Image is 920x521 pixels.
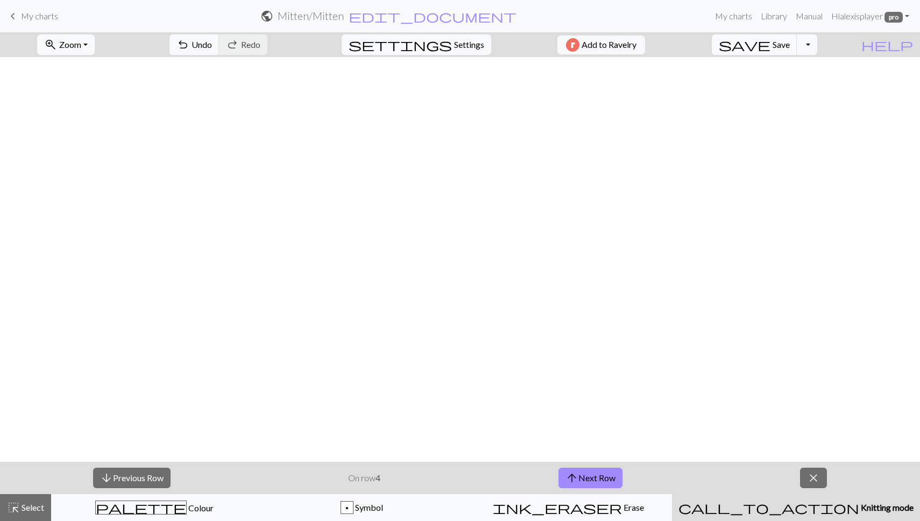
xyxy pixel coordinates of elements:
[711,5,756,27] a: My charts
[44,37,57,52] span: zoom_in
[258,494,465,521] button: p Symbol
[21,11,58,21] span: My charts
[859,502,914,512] span: Knitting mode
[96,500,186,515] span: palette
[37,34,95,55] button: Zoom
[6,9,19,24] span: keyboard_arrow_left
[672,494,920,521] button: Knitting mode
[678,500,859,515] span: call_to_action
[827,5,914,27] a: Hialexisplayer pro
[353,502,383,512] span: Symbol
[342,34,491,55] button: SettingsSettings
[861,37,913,52] span: help
[100,470,113,485] span: arrow_downward
[622,502,644,512] span: Erase
[376,473,380,483] strong: 4
[349,37,452,52] span: settings
[557,36,645,54] button: Add to Ravelry
[278,10,344,22] h2: Mitten / Mitten
[192,39,212,50] span: Undo
[187,503,214,513] span: Colour
[454,38,484,51] span: Settings
[6,7,58,25] a: My charts
[791,5,827,27] a: Manual
[59,39,81,50] span: Zoom
[260,9,273,24] span: public
[558,468,622,488] button: Next Row
[341,502,353,515] div: p
[884,12,903,23] span: pro
[51,494,258,521] button: Colour
[93,468,171,488] button: Previous Row
[719,37,770,52] span: save
[773,39,790,50] span: Save
[176,37,189,52] span: undo
[807,470,820,485] span: close
[349,9,516,24] span: edit_document
[712,34,797,55] button: Save
[756,5,791,27] a: Library
[565,470,578,485] span: arrow_upward
[348,471,380,484] p: On row
[493,500,622,515] span: ink_eraser
[349,38,452,51] i: Settings
[169,34,220,55] button: Undo
[566,38,579,52] img: Ravelry
[20,502,44,512] span: Select
[465,494,672,521] button: Erase
[7,500,20,515] span: highlight_alt
[582,38,636,52] span: Add to Ravelry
